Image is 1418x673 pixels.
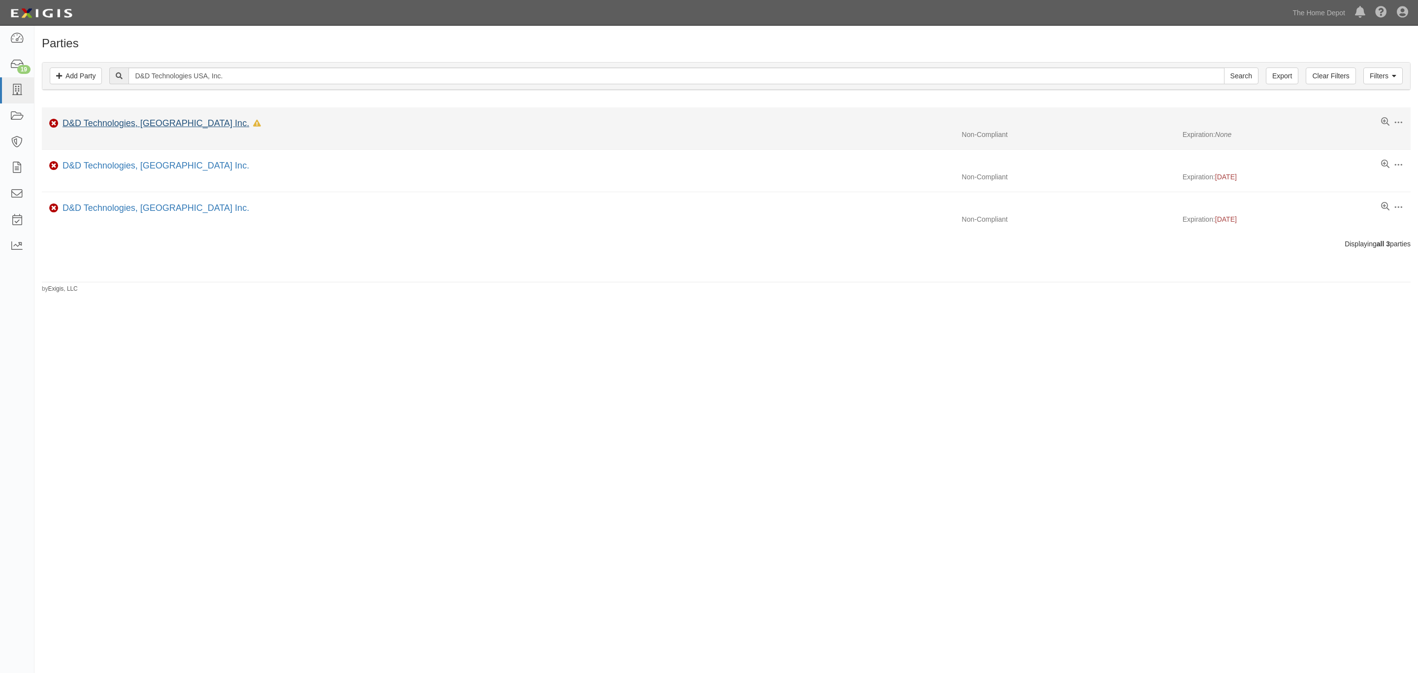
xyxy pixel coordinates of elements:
i: Help Center - Complianz [1375,7,1387,19]
div: Expiration: [1183,130,1411,139]
i: Non-Compliant [49,120,59,127]
div: D&D Technologies, USA Inc. [59,160,249,172]
div: Expiration: [1183,214,1411,224]
a: Filters [1363,67,1403,84]
div: 19 [17,65,31,74]
div: Non-Compliant [954,172,1182,182]
i: Non-Compliant [49,163,59,169]
img: logo-5460c22ac91f19d4615b14bd174203de0afe785f0fc80cf4dbbc73dc1793850b.png [7,4,75,22]
i: Non-Compliant [49,205,59,212]
a: Export [1266,67,1298,84]
a: View results summary [1381,117,1389,127]
span: [DATE] [1215,215,1237,223]
h1: Parties [42,37,1411,50]
div: Displaying parties [34,239,1418,249]
b: all 3 [1377,240,1390,248]
a: Exigis, LLC [48,285,78,292]
a: D&D Technologies, [GEOGRAPHIC_DATA] Inc. [63,118,249,128]
i: None [1215,131,1231,138]
input: Search [1224,67,1258,84]
a: Clear Filters [1306,67,1355,84]
a: D&D Technologies, [GEOGRAPHIC_DATA] Inc. [63,161,249,170]
a: Add Party [50,67,102,84]
div: Non-Compliant [954,130,1182,139]
div: D&D Technologies, USA Inc. [59,202,249,215]
i: In Default since 03/01/2025 [253,120,261,127]
input: Search [129,67,1224,84]
a: View results summary [1381,202,1389,212]
div: Non-Compliant [954,214,1182,224]
a: D&D Technologies, [GEOGRAPHIC_DATA] Inc. [63,203,249,213]
a: The Home Depot [1288,3,1350,23]
small: by [42,285,78,293]
span: [DATE] [1215,173,1237,181]
a: View results summary [1381,160,1389,169]
div: D&D Technologies, USA Inc. [59,117,261,130]
div: Expiration: [1183,172,1411,182]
